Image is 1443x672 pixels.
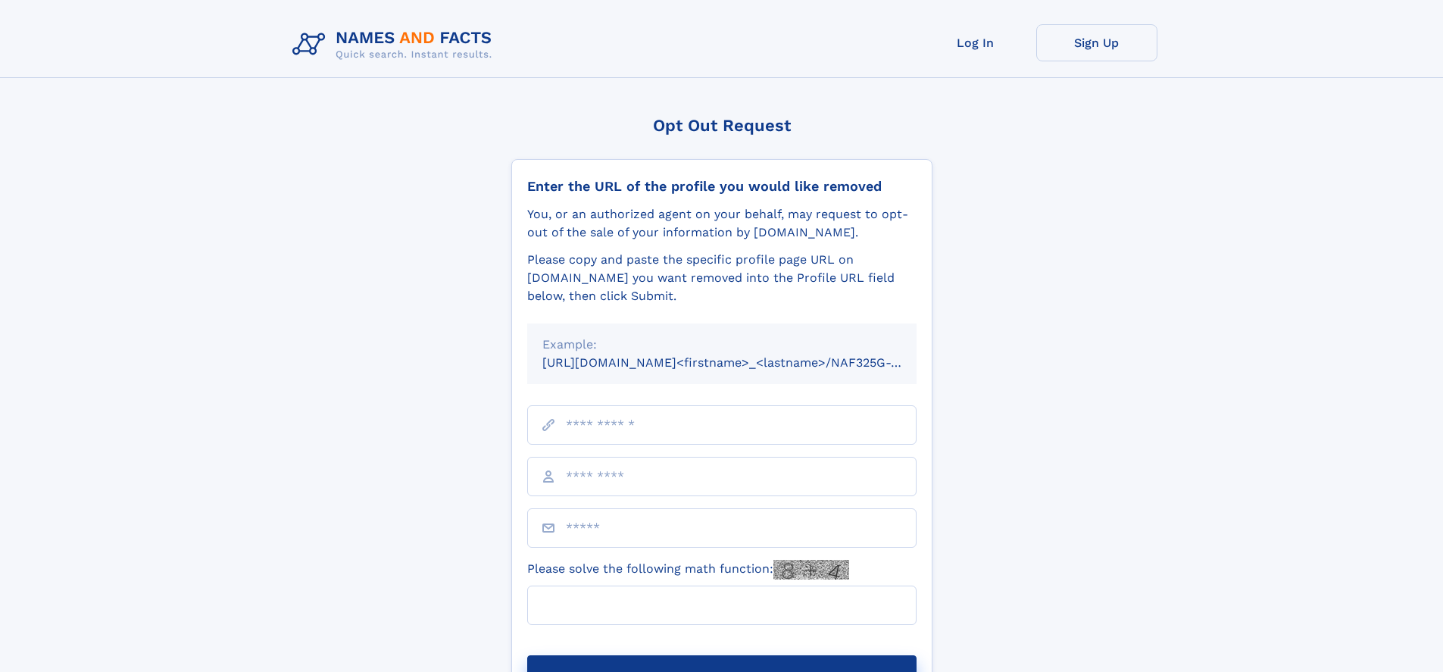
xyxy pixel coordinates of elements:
[286,24,504,65] img: Logo Names and Facts
[527,205,917,242] div: You, or an authorized agent on your behalf, may request to opt-out of the sale of your informatio...
[511,116,932,135] div: Opt Out Request
[1036,24,1157,61] a: Sign Up
[542,336,901,354] div: Example:
[915,24,1036,61] a: Log In
[542,355,945,370] small: [URL][DOMAIN_NAME]<firstname>_<lastname>/NAF325G-xxxxxxxx
[527,178,917,195] div: Enter the URL of the profile you would like removed
[527,560,849,580] label: Please solve the following math function:
[527,251,917,305] div: Please copy and paste the specific profile page URL on [DOMAIN_NAME] you want removed into the Pr...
